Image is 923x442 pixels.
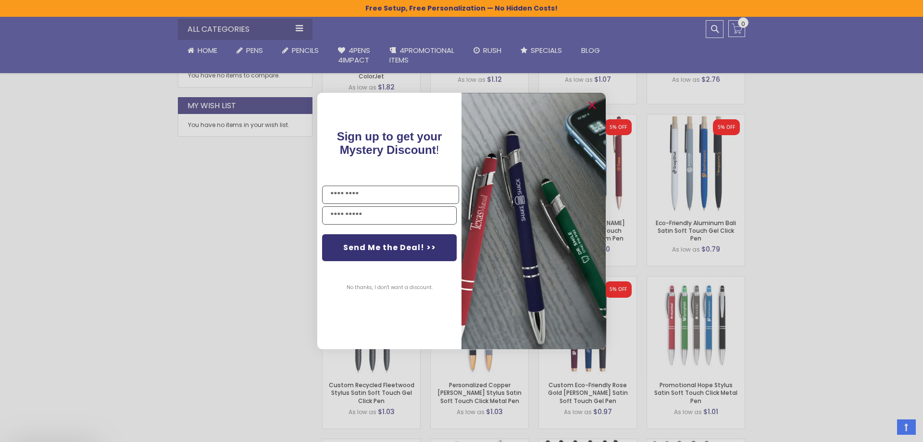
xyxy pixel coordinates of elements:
button: Send Me the Deal! >> [322,234,457,261]
span: ! [337,130,442,156]
img: pop-up-image [461,93,606,349]
button: Close dialog [585,98,600,113]
button: No thanks, I don't want a discount. [342,276,437,300]
span: Sign up to get your Mystery Discount [337,130,442,156]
